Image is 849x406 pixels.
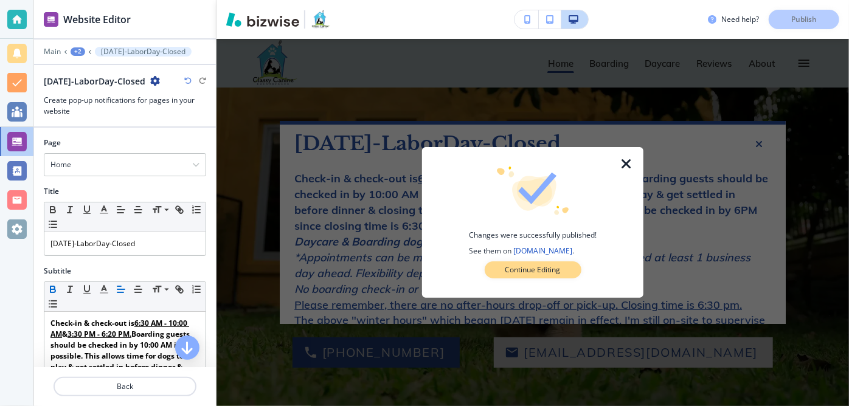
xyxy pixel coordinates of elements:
h2: Page [44,137,61,148]
img: Your Logo [310,10,331,29]
button: +2 [71,47,85,56]
h4: Home [50,159,71,170]
h3: Need help? [721,14,759,25]
button: Back [54,377,196,396]
h2: Title [44,186,59,197]
p: [DATE]-LaborDay-Closed [101,47,185,56]
h2: Website Editor [63,12,131,27]
h4: Changes were successfully published! See them on . [469,230,597,256]
img: Bizwise Logo [226,12,299,27]
button: Continue Editing [485,261,581,278]
h2: Subtitle [44,266,71,277]
button: Main [44,47,61,56]
a: [DOMAIN_NAME] [513,246,572,256]
strong: Check-in & check-out is & Boarding guests should be checked in by 10:00 AM if possible. This allo... [50,318,197,405]
h3: Create pop-up notifications for pages in your website [44,95,206,117]
h2: [DATE]-LaborDay-Closed [44,75,145,88]
u: 6:30 AM - 10:00 AM [50,318,189,339]
img: icon [496,167,570,215]
p: Continue Editing [505,264,561,275]
img: editor icon [44,12,58,27]
u: 3:30 PM - 6:20 PM. [68,329,131,339]
p: Back [55,381,195,392]
p: [DATE]-LaborDay-Closed [50,238,199,249]
button: [DATE]-LaborDay-Closed [95,47,192,57]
